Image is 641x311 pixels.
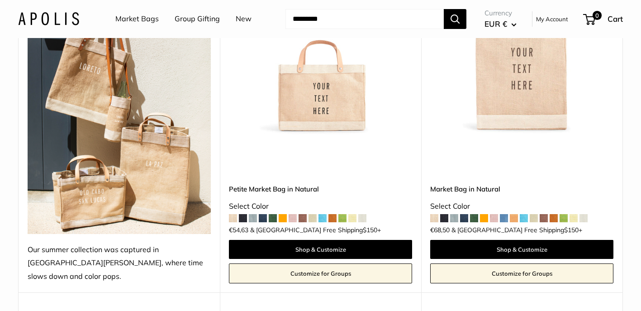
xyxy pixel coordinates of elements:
[608,14,623,24] span: Cart
[430,240,613,259] a: Shop & Customize
[593,11,602,20] span: 0
[229,263,412,283] a: Customize for Groups
[229,184,412,194] a: Petite Market Bag in Natural
[484,17,517,31] button: EUR €
[363,226,377,234] span: $150
[229,240,412,259] a: Shop & Customize
[229,227,248,233] span: €54,63
[584,12,623,26] a: 0 Cart
[430,227,450,233] span: €68,50
[229,200,412,213] div: Select Color
[484,19,507,29] span: EUR €
[28,243,211,284] div: Our summer collection was captured in [GEOGRAPHIC_DATA][PERSON_NAME], where time slows down and c...
[430,263,613,283] a: Customize for Groups
[285,9,444,29] input: Search...
[484,7,517,19] span: Currency
[564,226,579,234] span: $150
[250,227,381,233] span: & [GEOGRAPHIC_DATA] Free Shipping +
[236,12,252,26] a: New
[536,14,568,24] a: My Account
[115,12,159,26] a: Market Bags
[18,12,79,25] img: Apolis
[430,184,613,194] a: Market Bag in Natural
[451,227,582,233] span: & [GEOGRAPHIC_DATA] Free Shipping +
[444,9,466,29] button: Search
[430,200,613,213] div: Select Color
[175,12,220,26] a: Group Gifting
